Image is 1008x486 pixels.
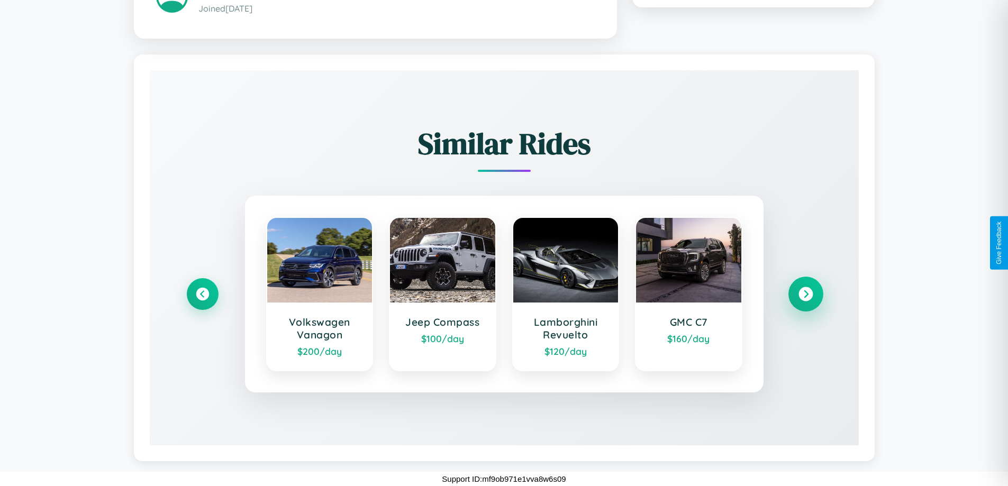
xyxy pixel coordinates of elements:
h3: Volkswagen Vanagon [278,316,362,341]
p: Support ID: mf9ob971e1vva8w6s09 [442,472,566,486]
h2: Similar Rides [187,123,822,164]
h3: Lamborghini Revuelto [524,316,608,341]
div: Give Feedback [995,222,1003,264]
div: $ 160 /day [647,333,731,344]
div: $ 200 /day [278,345,362,357]
div: $ 120 /day [524,345,608,357]
a: Volkswagen Vanagon$200/day [266,217,374,371]
h3: Jeep Compass [401,316,485,328]
p: Joined [DATE] [198,1,595,16]
div: $ 100 /day [401,333,485,344]
a: Jeep Compass$100/day [389,217,496,371]
h3: GMC C7 [647,316,731,328]
a: Lamborghini Revuelto$120/day [512,217,620,371]
a: GMC C7$160/day [635,217,742,371]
